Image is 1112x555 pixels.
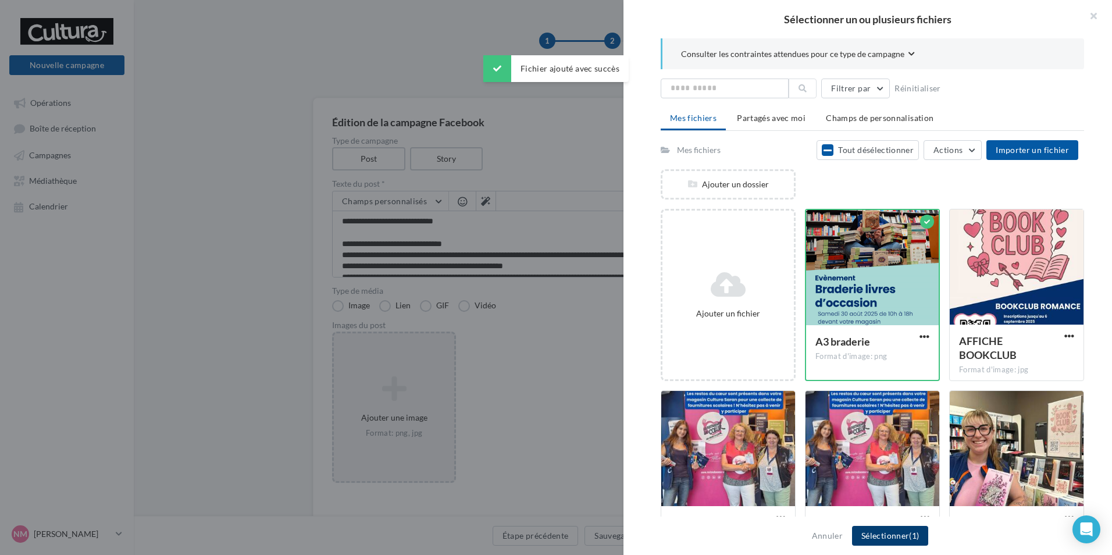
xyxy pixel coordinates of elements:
[737,113,806,123] span: Partagés avec moi
[959,365,1074,375] div: Format d'image: jpg
[815,351,929,362] div: Format d'image: png
[890,81,946,95] button: Réinitialiser
[483,55,629,82] div: Fichier ajouté avec succès
[667,308,789,319] div: Ajouter un fichier
[933,145,963,155] span: Actions
[662,179,794,190] div: Ajouter un dossier
[677,144,721,156] div: Mes fichiers
[815,335,870,348] span: A3 braderie
[670,113,717,123] span: Mes fichiers
[821,79,890,98] button: Filtrer par
[671,516,761,543] span: story collecte resto du coeur (2)
[681,48,904,60] span: Consulter les contraintes attendues pour ce type de campagne
[1072,515,1100,543] div: Open Intercom Messenger
[996,145,1069,155] span: Importer un fichier
[924,140,982,160] button: Actions
[642,14,1093,24] h2: Sélectionner un ou plusieurs fichiers
[826,113,933,123] span: Champs de personnalisation
[815,516,905,543] span: story collecte resto du coeur
[959,516,1020,543] span: photo melina bookclub
[681,48,915,62] button: Consulter les contraintes attendues pour ce type de campagne
[852,526,928,546] button: Sélectionner(1)
[817,140,919,160] button: Tout désélectionner
[909,531,919,540] span: (1)
[986,140,1078,160] button: Importer un fichier
[959,335,1017,361] span: AFFICHE BOOKCLUB
[807,529,847,543] button: Annuler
